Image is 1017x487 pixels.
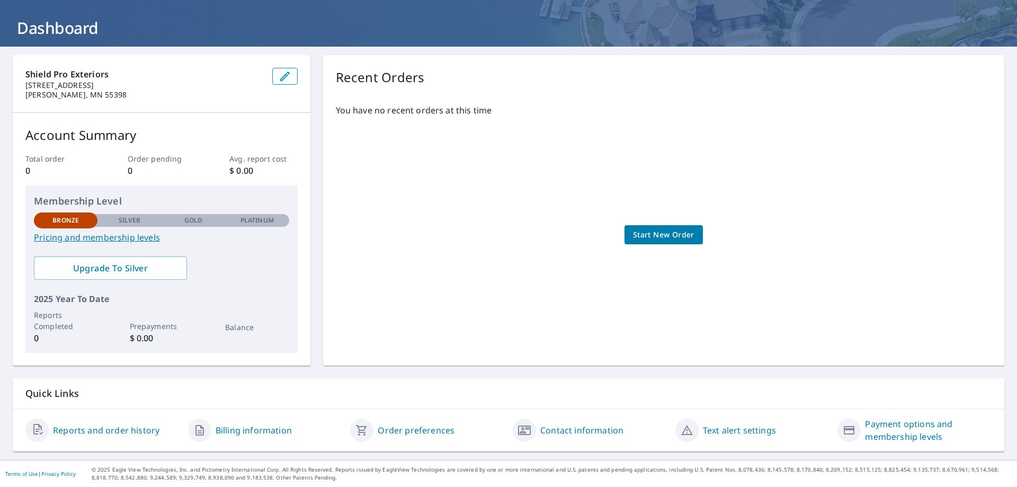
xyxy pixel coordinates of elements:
[92,466,1012,482] p: © 2025 Eagle View Technologies, Inc. and Pictometry International Corp. All Rights Reserved. Repo...
[25,153,93,164] p: Total order
[34,194,289,208] p: Membership Level
[229,153,297,164] p: Avg. report cost
[34,256,187,280] a: Upgrade To Silver
[130,332,193,344] p: $ 0.00
[703,424,776,437] a: Text alert settings
[240,216,274,225] p: Platinum
[25,387,992,400] p: Quick Links
[229,164,297,177] p: $ 0.00
[25,126,298,145] p: Account Summary
[633,228,694,242] span: Start New Order
[53,424,159,437] a: Reports and order history
[336,68,425,87] p: Recent Orders
[225,322,289,333] p: Balance
[34,293,289,305] p: 2025 Year To Date
[5,471,76,477] p: |
[540,424,623,437] a: Contact information
[25,164,93,177] p: 0
[41,470,76,477] a: Privacy Policy
[13,17,1004,39] h1: Dashboard
[865,418,992,443] a: Payment options and membership levels
[128,164,195,177] p: 0
[130,321,193,332] p: Prepayments
[5,470,38,477] a: Terms of Use
[25,90,264,100] p: [PERSON_NAME], MN 55398
[34,309,97,332] p: Reports Completed
[119,216,141,225] p: Silver
[625,225,703,245] a: Start New Order
[216,424,292,437] a: Billing information
[378,424,454,437] a: Order preferences
[52,216,79,225] p: Bronze
[25,81,264,90] p: [STREET_ADDRESS]
[336,104,992,117] p: You have no recent orders at this time
[34,332,97,344] p: 0
[25,68,264,81] p: Shield Pro Exteriors
[34,231,289,244] a: Pricing and membership levels
[128,153,195,164] p: Order pending
[42,262,179,274] span: Upgrade To Silver
[184,216,202,225] p: Gold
